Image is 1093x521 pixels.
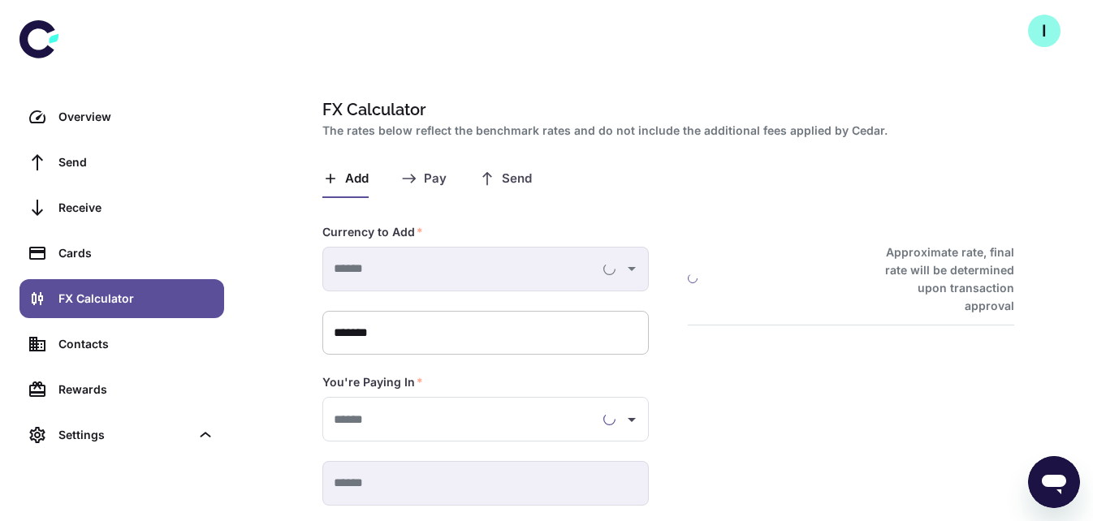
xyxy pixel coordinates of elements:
div: Cards [58,244,214,262]
span: Send [502,171,532,187]
div: Send [58,153,214,171]
div: Rewards [58,381,214,398]
div: Receive [58,199,214,217]
a: Overview [19,97,224,136]
button: Open [620,408,643,431]
button: I [1028,15,1061,47]
label: Currency to Add [322,224,423,240]
span: Pay [424,171,447,187]
iframe: Button to launch messaging window [1028,456,1080,508]
h6: Approximate rate, final rate will be determined upon transaction approval [867,243,1014,315]
a: Rewards [19,370,224,409]
h1: FX Calculator [322,97,1008,122]
a: Cards [19,234,224,273]
div: Overview [58,108,214,126]
span: Add [345,171,369,187]
div: FX Calculator [58,290,214,308]
div: Contacts [58,335,214,353]
a: FX Calculator [19,279,224,318]
div: Settings [19,416,224,454]
a: Receive [19,188,224,227]
div: Settings [58,426,190,444]
label: You're Paying In [322,374,423,390]
a: Send [19,143,224,182]
a: Contacts [19,325,224,364]
h2: The rates below reflect the benchmark rates and do not include the additional fees applied by Cedar. [322,122,1008,140]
